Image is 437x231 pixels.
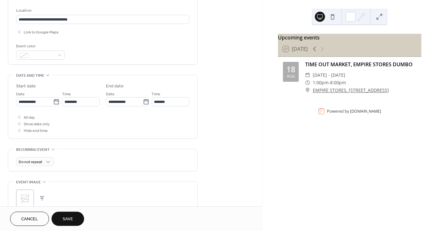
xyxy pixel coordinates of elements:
span: Time [62,91,71,98]
span: [DATE] - [DATE] [313,71,345,79]
div: Start date [16,83,36,90]
div: Aug [287,74,295,79]
span: Recurring event [16,146,50,153]
span: 8:00pm [330,79,346,86]
div: TIME OUT MARKET, EMPIRE STORES DUMBO [305,61,416,68]
div: Powered by [327,109,381,114]
div: ​ [305,86,310,94]
span: Time [152,91,161,98]
span: Date [106,91,114,98]
div: 18 [286,65,295,73]
span: Save [63,216,73,223]
div: Upcoming events [278,34,422,41]
span: Link to Google Maps [24,29,58,36]
span: 1:00pm [313,79,329,86]
span: Cancel [21,216,38,223]
a: [DOMAIN_NAME] [350,109,381,114]
span: All day [24,115,35,121]
span: Event image [16,179,41,186]
button: Cancel [10,212,49,226]
span: Show date only [24,121,50,128]
div: ; [16,190,34,207]
div: Location [16,7,188,14]
span: Date and time [16,72,44,79]
div: End date [106,83,124,90]
span: Do not repeat [19,159,42,166]
a: EMPIRE STORES, [STREET_ADDRESS] [313,86,389,94]
div: Event color [16,43,64,50]
span: - [329,79,330,86]
div: ​ [305,71,310,79]
div: ​ [305,79,310,86]
span: Hide end time [24,128,48,134]
button: Save [52,212,84,226]
span: Date [16,91,25,98]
